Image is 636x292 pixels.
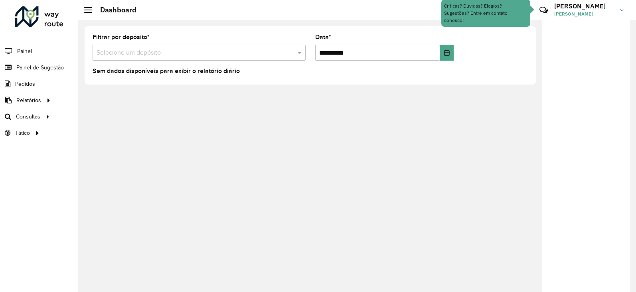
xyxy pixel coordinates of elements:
span: Pedidos [15,80,35,88]
button: Choose Date [440,45,454,61]
span: Consultas [16,112,40,121]
span: Relatórios [16,96,41,105]
label: Filtrar por depósito [93,32,150,42]
span: Painel de Sugestão [16,63,64,72]
a: Contato Rápido [535,2,552,19]
label: Sem dados disponíveis para exibir o relatório diário [93,66,240,76]
span: [PERSON_NAME] [554,10,614,18]
h3: [PERSON_NAME] [554,2,614,10]
span: Tático [15,129,30,137]
span: Painel [17,47,32,55]
label: Data [315,32,331,42]
h2: Dashboard [92,6,136,14]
